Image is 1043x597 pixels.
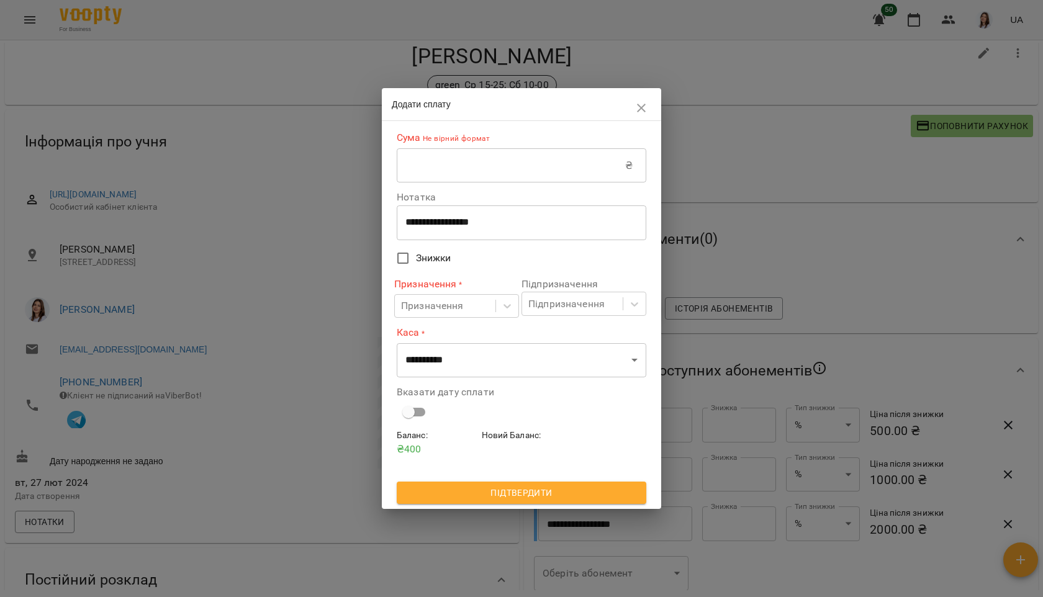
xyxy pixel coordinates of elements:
div: Підпризначення [528,297,605,312]
div: Призначення [401,298,464,313]
h6: Баланс : [397,429,477,442]
label: Вказати дату сплати [397,387,646,397]
p: Не вірний формат [421,133,490,145]
p: ₴ [625,158,633,173]
h6: Новий Баланс : [482,429,562,442]
span: Додати сплату [392,99,451,109]
span: Знижки [416,251,451,266]
p: ₴ 400 [397,442,477,457]
label: Сума [397,131,646,145]
label: Каса [397,326,646,340]
button: Підтвердити [397,482,646,504]
label: Нотатка [397,192,646,202]
span: Підтвердити [407,485,636,500]
label: Підпризначення [521,279,646,289]
label: Призначення [394,277,519,291]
